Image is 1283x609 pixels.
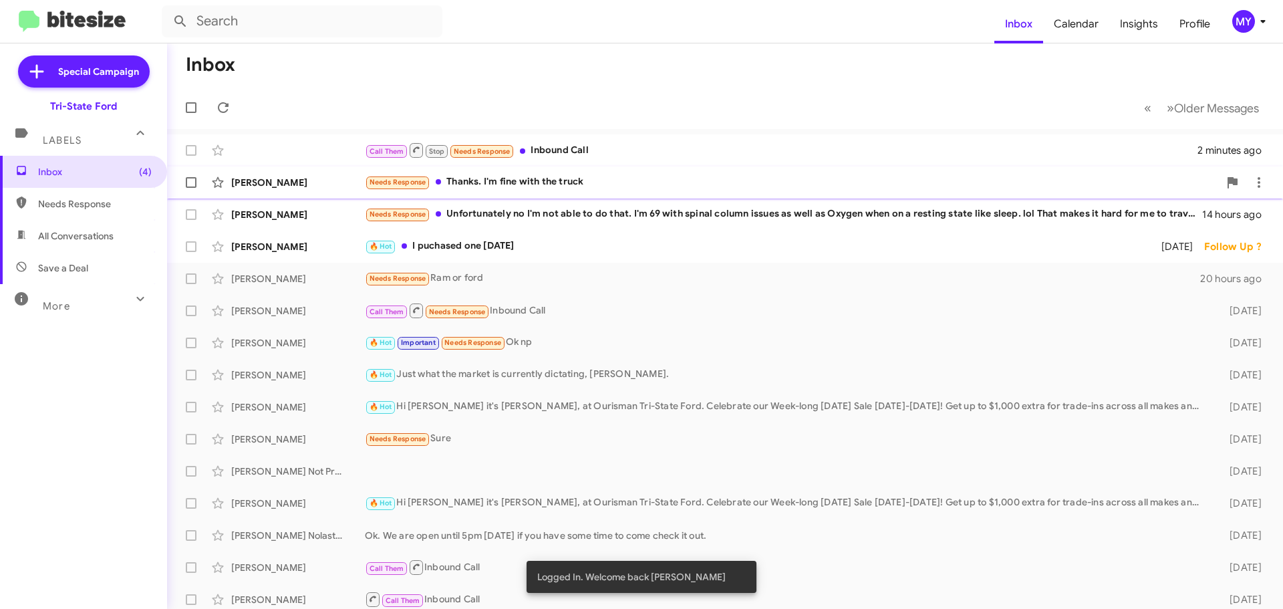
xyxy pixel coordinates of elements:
span: Older Messages [1174,101,1259,116]
span: Needs Response [370,178,426,187]
span: 🔥 Hot [370,370,392,379]
span: Needs Response [454,147,511,156]
span: Inbox [38,165,152,178]
span: More [43,300,70,312]
span: Special Campaign [58,65,139,78]
div: Hi [PERSON_NAME] it's [PERSON_NAME], at Ourisman Tri-State Ford. Celebrate our Week-long [DATE] S... [365,495,1208,511]
div: 14 hours ago [1202,208,1272,221]
div: [DATE] [1208,497,1272,510]
div: [DATE] [1208,561,1272,574]
span: Needs Response [370,274,426,283]
div: I puchased one [DATE] [365,239,1144,254]
div: MY [1232,10,1255,33]
div: Just what the market is currently dictating, [PERSON_NAME]. [365,367,1208,382]
h1: Inbox [186,54,235,76]
span: Logged In. Welcome back [PERSON_NAME] [537,570,726,584]
span: Call Them [370,147,404,156]
div: [DATE] [1208,529,1272,542]
span: Needs Response [444,338,501,347]
div: [DATE] [1208,368,1272,382]
div: [DATE] [1208,433,1272,446]
div: [DATE] [1208,400,1272,414]
span: 🔥 Hot [370,338,392,347]
div: Unfortunately no I'm not able to do that. I'm 69 with spinal column issues as well as Oxygen when... [365,207,1202,222]
span: (4) [139,165,152,178]
span: Needs Response [38,197,152,211]
span: All Conversations [38,229,114,243]
div: Ok. We are open until 5pm [DATE] if you have some time to come check it out. [365,529,1208,542]
button: MY [1221,10,1268,33]
div: Ram or ford [365,271,1200,286]
div: [DATE] [1208,304,1272,318]
div: [PERSON_NAME] [231,368,365,382]
div: Hi [PERSON_NAME] it's [PERSON_NAME], at Ourisman Tri-State Ford. Celebrate our Week-long [DATE] S... [365,399,1208,414]
div: [PERSON_NAME] [231,176,365,189]
div: [PERSON_NAME] [231,593,365,606]
nav: Page navigation example [1137,94,1267,122]
span: « [1144,100,1151,116]
a: Profile [1169,5,1221,43]
span: Call Them [370,308,404,316]
div: Inbound Call [365,559,1208,576]
span: Labels [43,134,82,146]
div: [PERSON_NAME] Nolastname123053764 [231,529,365,542]
div: [PERSON_NAME] [231,272,365,285]
span: Needs Response [429,308,486,316]
span: Important [401,338,436,347]
div: [DATE] [1208,593,1272,606]
div: Ok np [365,335,1208,350]
span: 🔥 Hot [370,499,392,507]
div: [PERSON_NAME] [231,433,365,446]
a: Special Campaign [18,55,150,88]
div: Sure [365,431,1208,447]
div: [PERSON_NAME] [231,336,365,350]
div: [PERSON_NAME] [231,497,365,510]
div: Tri-State Ford [50,100,117,113]
span: Call Them [386,596,420,605]
div: [PERSON_NAME] Not Provided [231,465,365,478]
button: Previous [1136,94,1159,122]
div: [PERSON_NAME] [231,304,365,318]
div: [DATE] [1144,240,1204,253]
a: Inbox [994,5,1043,43]
div: [DATE] [1208,336,1272,350]
div: Inbound Call [365,302,1208,319]
div: [PERSON_NAME] [231,400,365,414]
span: 🔥 Hot [370,402,392,411]
a: Calendar [1043,5,1109,43]
div: 2 minutes ago [1197,144,1272,157]
div: 20 hours ago [1200,272,1272,285]
span: 🔥 Hot [370,242,392,251]
span: Needs Response [370,435,426,443]
div: [DATE] [1208,465,1272,478]
div: [PERSON_NAME] [231,240,365,253]
div: [PERSON_NAME] [231,561,365,574]
span: » [1167,100,1174,116]
input: Search [162,5,442,37]
a: Insights [1109,5,1169,43]
button: Next [1159,94,1267,122]
span: Stop [429,147,445,156]
span: Call Them [370,564,404,573]
div: Thanks. I'm fine with the truck [365,174,1219,190]
div: Follow Up ? [1204,240,1272,253]
span: Needs Response [370,210,426,219]
div: Inbound Call [365,142,1197,158]
div: Inbound Call [365,591,1208,608]
div: [PERSON_NAME] [231,208,365,221]
span: Save a Deal [38,261,88,275]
